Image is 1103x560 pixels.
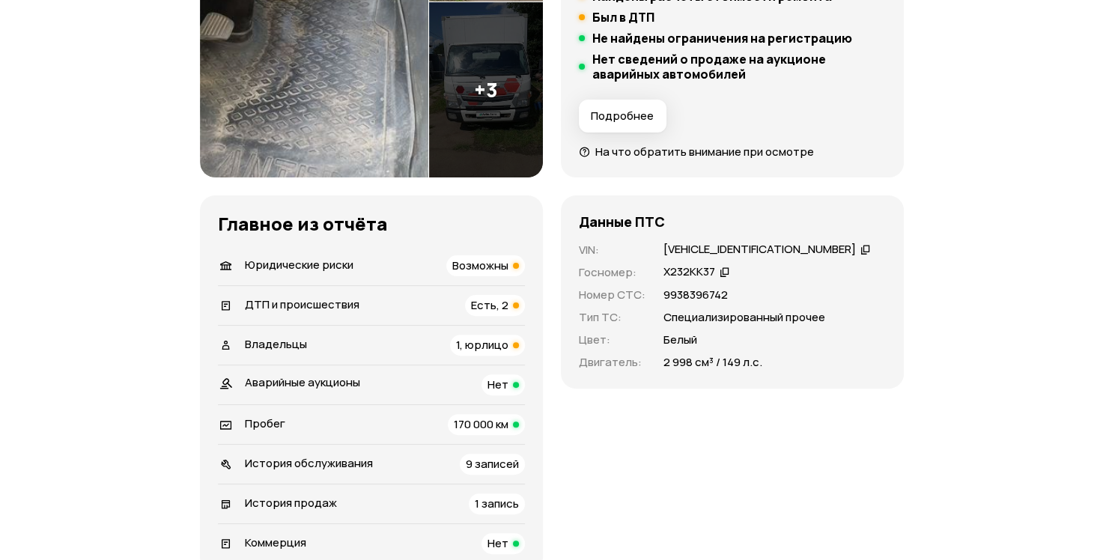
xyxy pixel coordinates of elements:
[579,242,645,258] p: VIN :
[579,144,814,159] a: На что обратить внимание при осмотре
[663,287,728,303] p: 9938396742
[475,496,519,511] span: 1 запись
[466,456,519,472] span: 9 записей
[579,354,645,371] p: Двигатель :
[245,336,307,352] span: Владельцы
[595,144,813,159] span: На что обратить внимание при осмотре
[592,10,654,25] h5: Был в ДТП
[218,213,525,234] h3: Главное из отчёта
[245,374,360,390] span: Аварийные аукционы
[579,332,645,348] p: Цвет :
[456,337,508,353] span: 1, юрлицо
[487,535,508,551] span: Нет
[471,297,508,313] span: Есть, 2
[245,535,306,550] span: Коммерция
[579,100,666,133] button: Подробнее
[245,495,337,511] span: История продаж
[245,296,359,312] span: ДТП и происшествия
[454,416,508,432] span: 170 000 км
[579,287,645,303] p: Номер СТС :
[663,309,825,326] p: Специализированный прочее
[579,213,665,230] h4: Данные ПТС
[245,257,353,273] span: Юридические риски
[663,354,762,371] p: 2 998 см³ / 149 л.с.
[245,455,373,471] span: История обслуживания
[663,332,697,348] p: Белый
[663,242,856,258] div: [VEHICLE_IDENTIFICATION_NUMBER]
[245,416,285,431] span: Пробег
[663,264,715,280] div: Х232КК37
[579,264,645,281] p: Госномер :
[487,377,508,392] span: Нет
[592,31,852,46] h5: Не найдены ограничения на регистрацию
[579,309,645,326] p: Тип ТС :
[452,258,508,273] span: Возможны
[591,109,654,124] span: Подробнее
[592,52,886,82] h5: Нет сведений о продаже на аукционе аварийных автомобилей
